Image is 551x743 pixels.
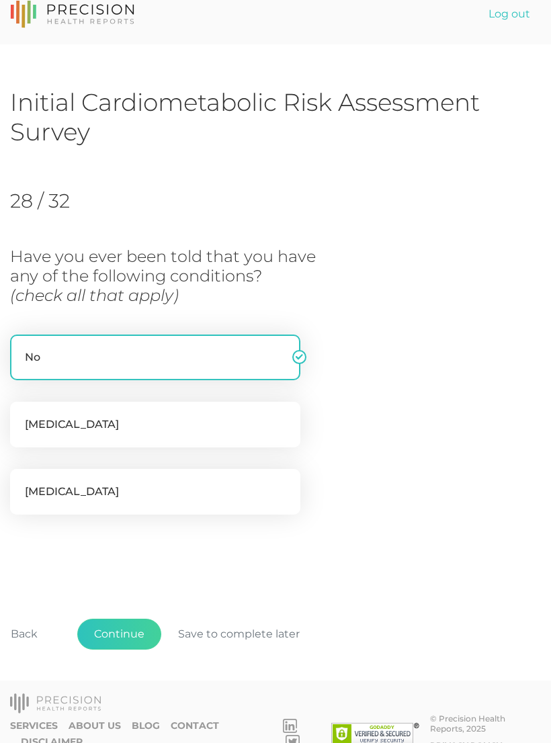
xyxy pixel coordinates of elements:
[161,619,316,650] button: Save to complete later
[10,87,541,147] h1: Initial Cardiometabolic Risk Assessment Survey
[10,286,179,305] i: (check all that apply)
[69,720,121,732] a: About Us
[430,713,541,734] div: © Precision Health Reports, 2025
[10,469,300,515] label: [MEDICAL_DATA]
[132,720,160,732] a: Blog
[10,247,329,305] h3: Have you ever been told that you have any of the following conditions?
[478,1,541,28] a: Log out
[171,720,219,732] a: Contact
[77,619,161,650] button: Continue
[10,402,300,447] label: [MEDICAL_DATA]
[10,189,148,212] h2: 28 / 32
[10,335,300,380] label: No
[10,720,58,732] a: Services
